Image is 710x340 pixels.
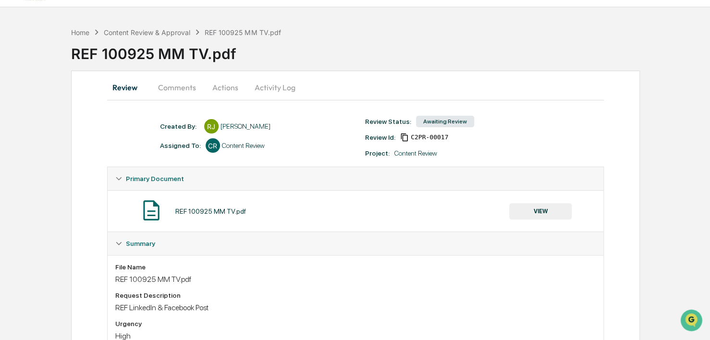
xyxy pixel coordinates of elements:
div: Assigned To: [160,142,201,149]
iframe: Open customer support [679,308,705,334]
button: Start new chat [163,76,175,88]
div: secondary tabs example [107,76,604,99]
div: Created By: ‎ ‎ [160,122,199,130]
div: REF 100925 MM TV.pdf [115,275,596,284]
div: Content Review [394,149,437,157]
button: Comments [150,76,204,99]
button: Review [107,76,150,99]
div: REF 100925 MM TV.pdf [175,207,246,215]
div: Primary Document [108,167,604,190]
div: Request Description [115,291,596,299]
div: Urgency [115,320,596,328]
span: Summary [126,240,155,247]
div: CR [206,138,220,153]
span: Preclearance [19,121,62,131]
div: 🔎 [10,140,17,148]
span: Data Lookup [19,139,61,149]
button: VIEW [509,203,572,219]
div: Primary Document [108,190,604,231]
span: 90ecf14b-9a59-4903-a341-dc71b32a51fc [411,134,448,141]
button: Activity Log [247,76,303,99]
a: Powered byPylon [68,162,116,170]
span: Primary Document [126,175,184,182]
div: File Name [115,263,596,271]
span: Attestations [79,121,119,131]
a: 🖐️Preclearance [6,117,66,134]
p: How can we help? [10,20,175,36]
button: Actions [204,76,247,99]
div: 🖐️ [10,122,17,130]
div: Home [71,28,89,36]
div: We're available if you need us! [33,83,122,91]
div: REF 100925 MM TV.pdf [205,28,281,36]
img: Document Icon [139,198,163,222]
div: Review Id: [365,134,395,141]
div: [PERSON_NAME] [220,122,270,130]
div: Summary [108,232,604,255]
div: Awaiting Review [416,116,474,127]
div: Content Review [222,142,265,149]
div: Content Review & Approval [104,28,190,36]
a: 🗄️Attestations [66,117,123,134]
img: 1746055101610-c473b297-6a78-478c-a979-82029cc54cd1 [10,73,27,91]
div: Review Status: [365,118,411,125]
div: RJ [204,119,219,134]
div: 🗄️ [70,122,77,130]
div: Project: [365,149,390,157]
span: Pylon [96,163,116,170]
div: REF LinkedIn & Facebook Post [115,303,596,312]
div: Start new chat [33,73,158,83]
a: 🔎Data Lookup [6,135,64,153]
div: REF 100925 MM TV.pdf [71,37,710,62]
